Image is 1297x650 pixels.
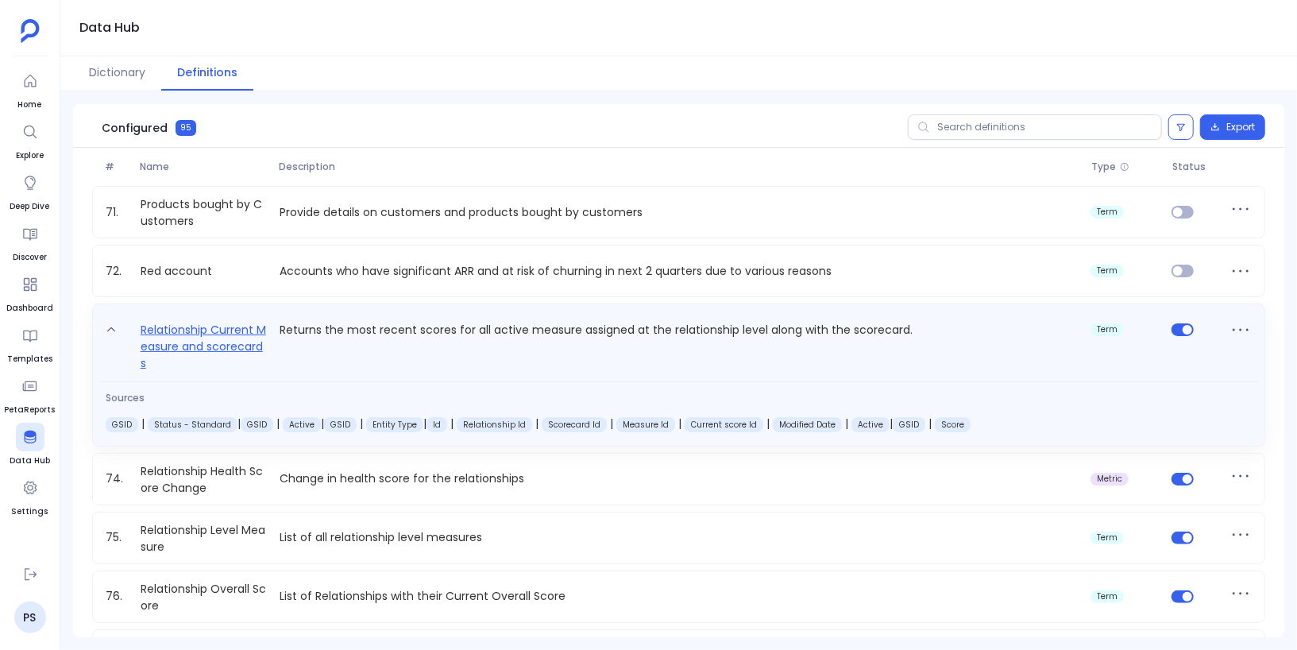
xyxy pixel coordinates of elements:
span: Settings [12,505,48,518]
a: Discover [13,219,47,264]
button: Dictionary [73,56,161,91]
span: Data Hub [10,455,50,467]
span: Templates [7,353,52,366]
span: term [1097,266,1118,276]
a: Data Hub [10,423,50,467]
a: Relationship Health Score Change [134,463,273,495]
span: metric [1097,474,1122,484]
p: Returns the most recent scores for all active measure assigned at the relationship level along wi... [273,320,1084,372]
span: 74. [99,470,134,487]
span: Explore [16,149,44,162]
h1: Data Hub [79,17,140,39]
span: Scorecard Measures [330,419,350,431]
a: Relationship Current Measure and scorecards [134,320,273,372]
span: term [1097,533,1118,543]
span: 72. [99,263,134,280]
span: Unified Scorecard Fact - Relationship [548,419,600,431]
a: Dashboard [6,270,53,315]
span: Home [16,99,44,111]
span: Discover [13,251,47,264]
p: List of Relationships with their Current Overall Score [273,588,1084,605]
span: Unified Scorecard Fact - Relationship [779,419,836,431]
img: petavue logo [21,19,40,43]
a: PetaReports [5,372,56,416]
span: | [273,416,283,431]
a: Settings [12,474,48,518]
span: term [1097,207,1118,217]
span: Dashboard [6,302,53,315]
span: | [532,416,542,431]
span: Relationship [154,419,231,431]
p: Provide details on customers and products bought by customers [273,204,1084,221]
span: 71. [99,204,134,221]
span: | [357,416,366,431]
span: PetaReports [5,404,56,416]
span: 95 [176,120,196,136]
span: | [138,416,148,431]
span: | [842,416,851,431]
span: | [607,416,616,431]
a: Red account [134,263,218,280]
a: Explore [16,118,44,162]
span: Unified Scorecard Fact - Relationship [691,419,757,431]
span: term [1097,592,1118,602]
a: Relationship Overall Score [134,581,273,613]
span: Deep Dive [10,200,50,213]
span: Configured [102,120,168,136]
p: Accounts who have significant ARR and at risk of churning in next 2 quarters due to various reasons [273,263,1084,280]
span: | [763,416,773,431]
span: Scoring Scheme Definition [899,419,919,431]
span: 76. [99,588,134,605]
span: Scorecard Master [289,419,315,431]
span: # [98,161,133,173]
span: Name [133,161,272,173]
span: term [1097,325,1118,335]
p: List of all relationship level measures [273,529,1084,546]
span: | [237,416,241,431]
p: Change in health score for the relationships [273,470,1084,487]
a: PS [14,602,46,633]
span: Export [1226,121,1255,133]
span: Scorecard Measures [373,419,417,431]
span: Unified Scorecard Fact - Relationship [858,419,883,431]
span: Description [272,161,1085,173]
span: Unified Scorecard Fact - Relationship [433,419,441,431]
span: 75. [99,529,134,546]
span: Scoring Scheme Definition [941,419,964,431]
span: | [675,416,685,431]
span: | [423,416,427,431]
button: Export [1200,114,1265,140]
a: Products bought by Customers [134,196,273,228]
span: Unified Scorecard Fact - Relationship [463,419,526,431]
a: Relationship Level Measure [134,522,273,554]
span: Sources [106,392,971,404]
a: Deep Dive [10,168,50,213]
span: | [890,416,893,431]
span: Status [1166,161,1224,173]
button: Definitions [161,56,253,91]
span: Type [1091,161,1116,173]
span: | [447,416,457,431]
span: | [925,416,935,431]
a: Home [16,67,44,111]
span: Unified Scorecard Fact - Relationship [623,419,669,431]
span: Relationship [112,419,132,431]
span: | [321,416,324,431]
a: Templates [7,321,52,366]
span: Scorecard Master [247,419,267,431]
input: Search definitions [908,114,1162,140]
